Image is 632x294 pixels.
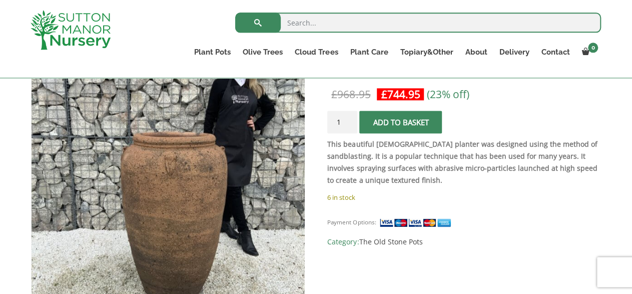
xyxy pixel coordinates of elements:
img: logo [31,10,111,50]
input: Search... [235,13,601,33]
p: 6 in stock [327,191,601,203]
button: Add to basket [359,111,442,133]
a: 0 [575,45,601,59]
a: Cloud Trees [289,45,344,59]
span: 0 [588,43,598,53]
a: Plant Pots [188,45,237,59]
span: £ [381,87,387,101]
bdi: 744.95 [381,87,420,101]
strong: This beautiful [DEMOGRAPHIC_DATA] planter was designed using the method of sandblasting. It is a ... [327,139,597,185]
bdi: 968.95 [331,87,370,101]
small: Payment Options: [327,218,376,226]
img: payment supported [379,217,454,228]
a: Topiary&Other [394,45,459,59]
a: Plant Care [344,45,394,59]
a: Contact [535,45,575,59]
input: Product quantity [327,111,357,133]
a: The Old Stone Pots [359,237,422,246]
h1: The Nha Trang Old Stone Jar Plant Pot [327,37,601,79]
span: £ [331,87,337,101]
a: Delivery [493,45,535,59]
span: Category: [327,236,601,248]
a: Olive Trees [237,45,289,59]
a: About [459,45,493,59]
span: (23% off) [426,87,469,101]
